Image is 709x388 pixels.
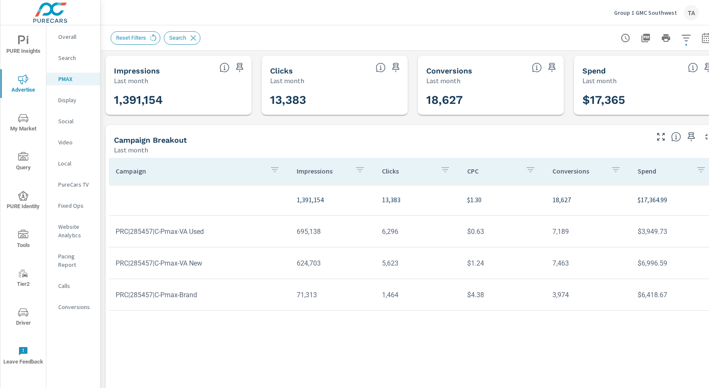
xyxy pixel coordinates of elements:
p: Conversions [58,303,93,311]
p: 18,627 [552,195,624,205]
h5: Conversions [426,66,472,75]
p: Impressions [297,167,348,175]
td: $0.63 [460,221,546,242]
p: Search [58,54,93,62]
td: 624,703 [290,252,375,274]
span: This is a summary of PMAX performance results by campaign. Each column can be sorted. [671,132,681,142]
p: Pacing Report [58,252,93,269]
td: 695,138 [290,221,375,242]
p: Last month [114,76,148,86]
td: $4.38 [460,284,546,306]
span: Tier2 [3,269,43,289]
span: Advertise [3,74,43,95]
button: Make Fullscreen [654,130,668,144]
p: Group 1 GMC Southwest [614,9,677,16]
button: Apply Filters [678,30,695,46]
td: 6,296 [375,221,460,242]
span: Search [164,35,191,41]
span: The amount of money spent on advertising during the period. [688,62,698,73]
td: $1.24 [460,252,546,274]
div: Search [46,52,100,64]
div: Local [46,157,100,170]
td: PRC|285457|C-Pmax-VA New [109,252,290,274]
span: Reset Filters [111,35,151,41]
div: Search [164,31,200,45]
div: Reset Filters [111,31,160,45]
button: "Export Report to PDF" [637,30,654,46]
div: Pacing Report [46,250,100,271]
p: Conversions [552,167,604,175]
p: CPC [467,167,519,175]
span: Save this to your personalized report [545,61,559,74]
h5: Impressions [114,66,160,75]
div: Social [46,115,100,128]
h5: Clicks [270,66,293,75]
div: PureCars TV [46,178,100,191]
span: The number of times an ad was clicked by a consumer. [376,62,386,73]
td: PRC|285457|C-Pmax-Brand [109,284,290,306]
span: Save this to your personalized report [233,61,246,74]
p: Clicks [382,167,433,175]
td: 1,464 [375,284,460,306]
div: Overall [46,30,100,43]
td: 7,189 [546,221,631,242]
span: Driver [3,307,43,328]
p: Campaign [116,167,263,175]
div: Conversions [46,301,100,313]
h3: 18,627 [426,93,555,107]
span: Leave Feedback [3,346,43,367]
div: nav menu [0,25,46,375]
p: PMAX [58,75,93,83]
td: PRC|285457|C-Pmax-VA Used [109,221,290,242]
h5: Spend [582,66,606,75]
span: My Market [3,113,43,134]
p: Fixed Ops [58,201,93,210]
div: Calls [46,279,100,292]
div: Video [46,136,100,149]
p: 13,383 [382,195,454,205]
div: Display [46,94,100,106]
div: PMAX [46,73,100,85]
p: Overall [58,33,93,41]
td: 71,313 [290,284,375,306]
p: Spend [638,167,689,175]
p: Last month [426,76,460,86]
h5: Campaign Breakout [114,136,187,144]
span: PURE Identity [3,191,43,212]
p: Last month [270,76,304,86]
h3: 1,391,154 [114,93,243,107]
p: Social [58,117,93,125]
div: Fixed Ops [46,199,100,212]
span: Save this to your personalized report [685,130,698,144]
p: Display [58,96,93,104]
p: PureCars TV [58,180,93,189]
span: Query [3,152,43,173]
span: Total Conversions include Actions, Leads and Unmapped. [532,62,542,73]
p: Website Analytics [58,222,93,239]
p: $1.30 [467,195,539,205]
p: Calls [58,282,93,290]
p: 1,391,154 [297,195,368,205]
td: 5,623 [375,252,460,274]
td: 7,463 [546,252,631,274]
td: 3,974 [546,284,631,306]
p: Last month [114,145,148,155]
h3: 13,383 [270,93,399,107]
span: Tools [3,230,43,250]
p: Last month [582,76,617,86]
p: Video [58,138,93,147]
button: Print Report [658,30,674,46]
div: Website Analytics [46,220,100,241]
span: PURE Insights [3,35,43,56]
p: Local [58,159,93,168]
span: The number of times an ad was shown on your behalf. [219,62,230,73]
div: TA [684,5,699,20]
